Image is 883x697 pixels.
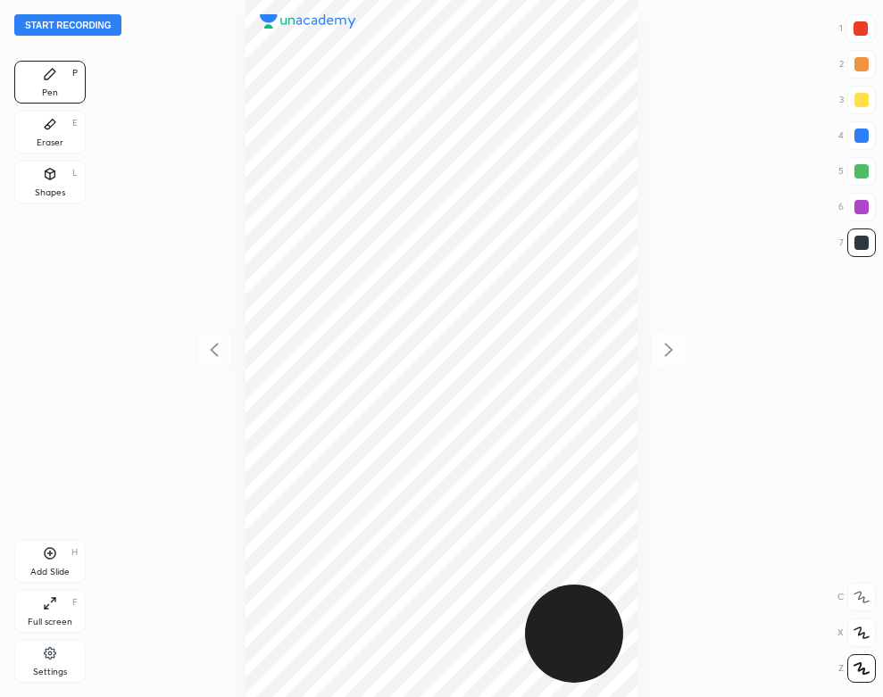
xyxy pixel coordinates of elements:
div: L [72,169,78,178]
div: F [72,598,78,607]
div: Eraser [37,138,63,147]
div: Z [838,654,876,683]
div: Settings [33,668,67,676]
div: H [71,548,78,557]
div: P [72,69,78,78]
div: Full screen [28,618,72,626]
button: Start recording [14,14,121,36]
div: 3 [839,86,876,114]
div: 7 [839,228,876,257]
div: X [837,618,876,647]
div: E [72,119,78,128]
div: Pen [42,88,58,97]
div: 4 [838,121,876,150]
div: C [837,583,876,611]
div: Shapes [35,188,65,197]
div: Add Slide [30,568,70,577]
div: 6 [838,193,876,221]
div: 2 [839,50,876,79]
div: 5 [838,157,876,186]
div: 1 [839,14,875,43]
img: logo.38c385cc.svg [260,14,356,29]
